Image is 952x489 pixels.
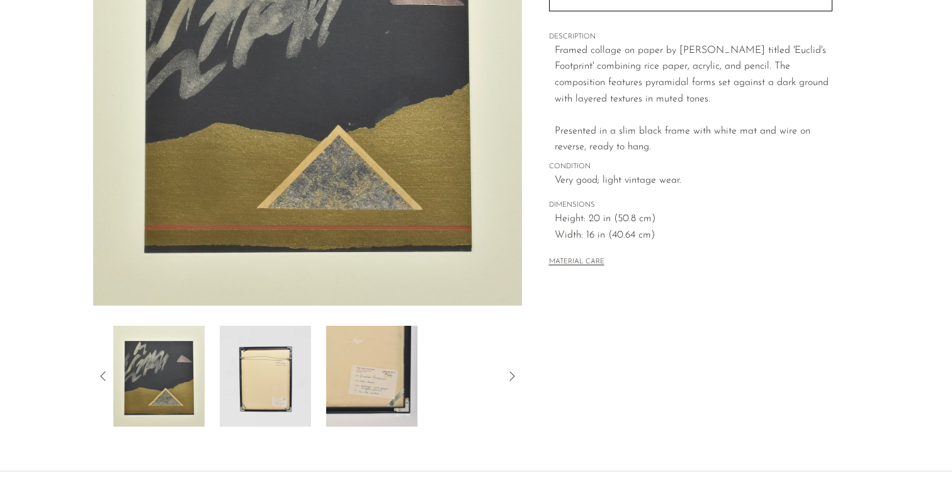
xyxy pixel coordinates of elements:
[549,161,832,173] span: CONDITION
[549,200,832,211] span: DIMENSIONS
[555,227,832,244] span: Width: 16 in (40.64 cm)
[555,211,832,227] span: Height: 20 in (50.8 cm)
[555,43,832,156] p: Framed collage on paper by [PERSON_NAME] titled 'Euclid's Footprint' combining rice paper, acryli...
[549,258,604,267] button: MATERIAL CARE
[326,326,417,427] img: Pyramidal Collage, Framed
[113,326,205,427] img: Pyramidal Collage, Framed
[555,173,832,189] span: Very good; light vintage wear.
[549,32,832,43] span: DESCRIPTION
[220,326,311,427] img: Pyramidal Collage, Framed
